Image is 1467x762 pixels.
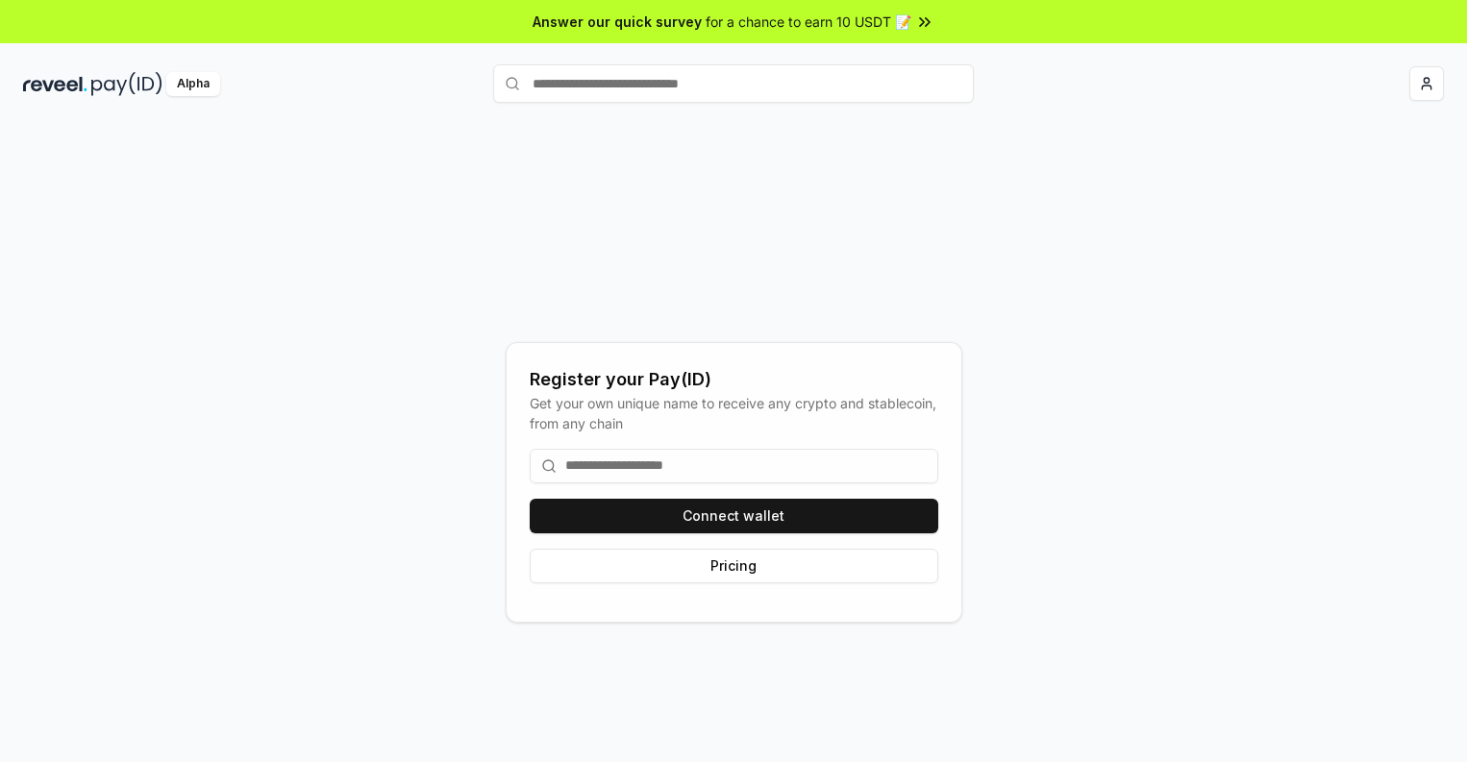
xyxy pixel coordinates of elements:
img: pay_id [91,72,162,96]
button: Pricing [530,549,938,583]
img: reveel_dark [23,72,87,96]
div: Register your Pay(ID) [530,366,938,393]
div: Alpha [166,72,220,96]
button: Connect wallet [530,499,938,533]
div: Get your own unique name to receive any crypto and stablecoin, from any chain [530,393,938,433]
span: Answer our quick survey [533,12,702,32]
span: for a chance to earn 10 USDT 📝 [706,12,911,32]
